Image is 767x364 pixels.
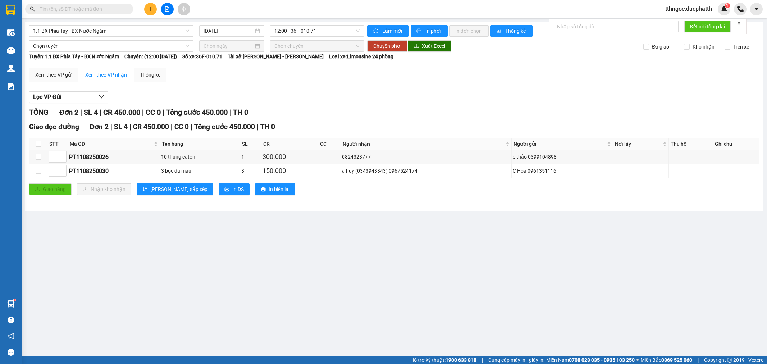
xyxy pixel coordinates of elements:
span: Miền Bắc [640,356,692,364]
span: CC 0 [146,108,161,117]
span: printer [224,187,229,192]
span: Đơn 2 [90,123,109,131]
div: 1 [241,153,260,161]
button: Chuyển phơi [367,40,407,52]
span: 1 [726,3,729,8]
span: | [163,108,164,117]
img: logo-vxr [6,5,15,15]
div: PT1108250030 [69,167,159,176]
span: Tổng cước 450.000 [166,108,228,117]
input: 11/08/2025 [204,27,254,35]
span: 12:00 - 36F-010.71 [274,26,359,36]
span: | [482,356,483,364]
div: a huy (0343943343) 0967524174 [342,167,510,175]
button: syncLàm mới [367,25,409,37]
span: Người nhận [343,140,504,148]
span: question-circle [8,317,14,323]
button: plus [144,3,157,15]
span: file-add [165,6,170,12]
button: sort-ascending[PERSON_NAME] sắp xếp [137,183,213,195]
span: Thống kê [505,27,527,35]
span: search [30,6,35,12]
span: | [100,108,101,117]
input: Chọn ngày [204,42,254,50]
span: | [229,108,231,117]
button: file-add [161,3,174,15]
button: printerIn DS [219,183,250,195]
img: warehouse-icon [7,29,15,36]
sup: 1 [725,3,730,8]
img: phone-icon [737,6,744,12]
span: bar-chart [496,28,502,34]
span: close [736,21,741,26]
th: CR [261,138,318,150]
button: downloadXuất Excel [408,40,451,52]
img: solution-icon [7,83,15,90]
img: warehouse-icon [7,300,15,308]
span: Người gửi [513,140,606,148]
button: downloadNhập kho nhận [77,183,131,195]
th: Tên hàng [160,138,240,150]
button: Kết nối tổng đài [684,21,731,32]
span: In phơi [425,27,442,35]
div: PT1108250026 [69,153,159,161]
div: 300.000 [262,152,317,162]
div: C Hoa 0961351116 [513,167,612,175]
th: STT [47,138,68,150]
span: Giao dọc đường [29,123,79,131]
span: SL 4 [114,123,128,131]
span: | [80,108,82,117]
span: Làm mới [382,27,403,35]
span: In DS [232,185,244,193]
span: sync [373,28,379,34]
div: Xem theo VP gửi [35,71,72,79]
span: download [414,44,419,49]
span: Số xe: 36F-010.71 [182,53,222,60]
button: aim [178,3,190,15]
span: Kho nhận [690,43,717,51]
span: | [110,123,112,131]
span: Hỗ trợ kỹ thuật: [410,356,476,364]
span: Mã GD [70,140,152,148]
strong: 0369 525 060 [661,357,692,363]
div: c thảo 0399104898 [513,153,612,161]
span: Chọn tuyến [33,41,189,51]
span: caret-down [753,6,760,12]
span: | [191,123,192,131]
span: CR 450.000 [103,108,140,117]
span: Đơn 2 [59,108,78,117]
img: warehouse-icon [7,65,15,72]
div: 150.000 [262,166,317,176]
span: [PERSON_NAME] sắp xếp [150,185,207,193]
span: copyright [727,358,732,363]
img: icon-new-feature [721,6,727,12]
div: 10 thùng caton [161,153,239,161]
span: | [171,123,173,131]
span: Trên xe [730,43,752,51]
span: Chọn chuyến [274,41,359,51]
span: In biên lai [269,185,289,193]
span: Loại xe: Limousine 24 phòng [329,53,393,60]
span: TH 0 [260,123,275,131]
span: Chuyến: (12:00 [DATE]) [124,53,177,60]
span: plus [148,6,153,12]
td: PT1108250030 [68,164,160,178]
span: down [99,94,104,100]
span: | [257,123,259,131]
th: Thu hộ [669,138,713,150]
span: Lọc VP Gửi [33,92,61,101]
div: Xem theo VP nhận [85,71,127,79]
span: ⚪️ [636,359,639,361]
button: Lọc VP Gửi [29,91,108,103]
button: uploadGiao hàng [29,183,72,195]
sup: 1 [14,299,16,301]
button: bar-chartThống kê [490,25,533,37]
span: Cung cấp máy in - giấy in: [488,356,544,364]
span: | [129,123,131,131]
span: Tài xế: [PERSON_NAME] - [PERSON_NAME] [228,53,324,60]
span: printer [416,28,423,34]
th: SL [240,138,261,150]
span: CC 0 [174,123,189,131]
span: | [698,356,699,364]
span: tthngoc.ducphatth [659,4,718,13]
